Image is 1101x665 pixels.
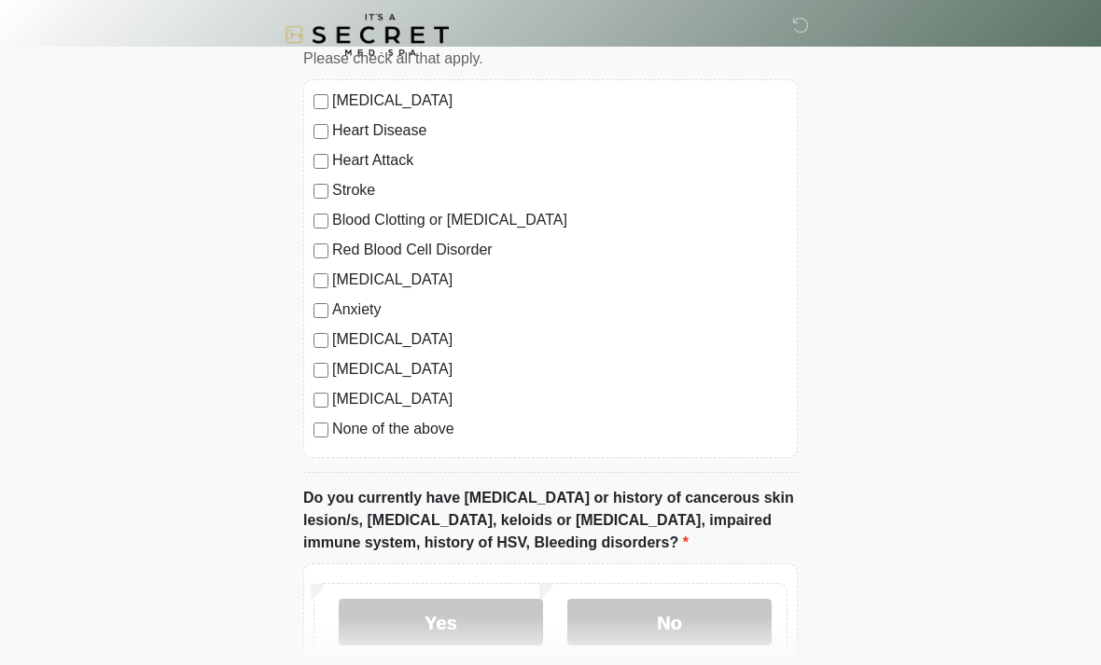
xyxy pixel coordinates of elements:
label: No [567,600,772,646]
input: [MEDICAL_DATA] [314,95,328,110]
input: Blood Clotting or [MEDICAL_DATA] [314,215,328,229]
input: [MEDICAL_DATA] [314,394,328,409]
input: None of the above [314,423,328,438]
label: Blood Clotting or [MEDICAL_DATA] [332,210,787,232]
label: [MEDICAL_DATA] [332,90,787,113]
label: [MEDICAL_DATA] [332,389,787,411]
label: [MEDICAL_DATA] [332,329,787,352]
input: Heart Attack [314,155,328,170]
input: [MEDICAL_DATA] [314,334,328,349]
input: Red Blood Cell Disorder [314,244,328,259]
label: Heart Attack [332,150,787,173]
label: Stroke [332,180,787,202]
input: [MEDICAL_DATA] [314,274,328,289]
input: Anxiety [314,304,328,319]
label: [MEDICAL_DATA] [332,359,787,381]
label: [MEDICAL_DATA] [332,270,787,292]
input: Heart Disease [314,125,328,140]
img: It's A Secret Med Spa Logo [285,14,449,56]
input: [MEDICAL_DATA] [314,364,328,379]
label: Red Blood Cell Disorder [332,240,787,262]
label: Anxiety [332,299,787,322]
input: Stroke [314,185,328,200]
label: Yes [339,600,543,646]
label: Heart Disease [332,120,787,143]
label: None of the above [332,419,787,441]
label: Do you currently have [MEDICAL_DATA] or history of cancerous skin lesion/s, [MEDICAL_DATA], keloi... [303,488,798,555]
